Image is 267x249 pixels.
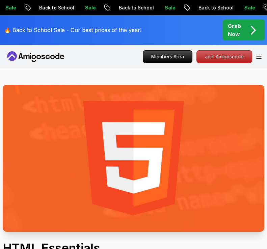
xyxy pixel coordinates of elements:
p: Grab Now [228,22,241,38]
a: Members Area [143,50,192,63]
p: Sale [158,4,180,11]
button: Open Menu [256,55,262,59]
img: html-for-beginners_thumbnail [3,85,264,232]
a: Join Amigoscode [196,50,252,63]
p: Back to School [33,4,79,11]
p: Members Area [143,51,192,63]
p: 🔥 Back to School Sale - Our best prices of the year! [4,26,141,34]
p: Sale [238,4,260,11]
p: Join Amigoscode [197,51,252,63]
p: Back to School [192,4,238,11]
p: Back to School [112,4,158,11]
p: Sale [79,4,100,11]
